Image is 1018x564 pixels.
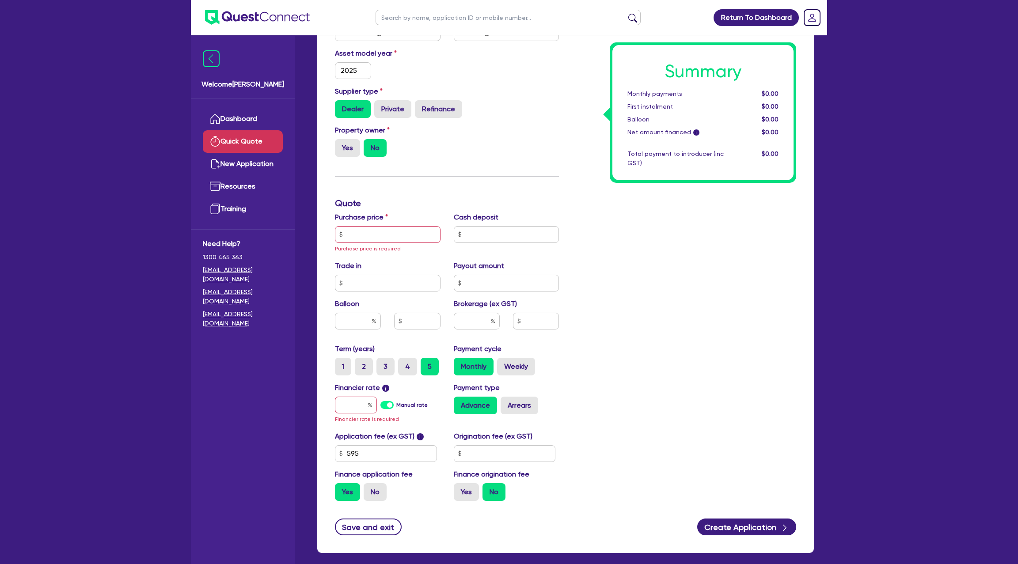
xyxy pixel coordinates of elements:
span: Welcome [PERSON_NAME] [201,79,284,90]
a: Quick Quote [203,130,283,153]
span: $0.00 [762,103,779,110]
a: Resources [203,175,283,198]
a: [EMAIL_ADDRESS][DOMAIN_NAME] [203,288,283,306]
label: Origination fee (ex GST) [454,431,532,442]
label: Cash deposit [454,212,498,223]
span: Need Help? [203,238,283,249]
label: Private [374,100,411,118]
label: Yes [335,483,360,501]
label: Application fee (ex GST) [335,431,414,442]
a: [EMAIL_ADDRESS][DOMAIN_NAME] [203,310,283,328]
h3: Quote [335,198,559,208]
label: Yes [454,483,479,501]
span: $0.00 [762,90,779,97]
span: 1300 465 363 [203,253,283,262]
span: i [693,130,699,136]
label: Monthly [454,358,494,375]
span: i [382,385,389,392]
a: [EMAIL_ADDRESS][DOMAIN_NAME] [203,265,283,284]
a: New Application [203,153,283,175]
button: Save and exit [335,519,402,535]
label: Payout amount [454,261,504,271]
label: Term (years) [335,344,375,354]
img: resources [210,181,220,192]
label: 5 [421,358,439,375]
img: new-application [210,159,220,169]
a: Dashboard [203,108,283,130]
label: Refinance [415,100,462,118]
label: Balloon [335,299,359,309]
img: quest-connect-logo-blue [205,10,310,25]
label: 1 [335,358,351,375]
span: $0.00 [762,129,779,136]
img: quick-quote [210,136,220,147]
label: Yes [335,139,360,157]
label: No [482,483,505,501]
span: Purchase price is required [335,246,401,252]
button: Create Application [697,519,796,535]
span: Financier rate is required [335,416,399,422]
div: Balloon [621,115,730,124]
label: Weekly [497,358,535,375]
span: $0.00 [762,150,779,157]
div: Total payment to introducer (inc GST) [621,149,730,168]
label: Trade in [335,261,361,271]
label: No [364,483,387,501]
label: 2 [355,358,373,375]
label: Manual rate [396,401,428,409]
a: Return To Dashboard [714,9,799,26]
label: Advance [454,397,497,414]
label: Financier rate [335,382,389,393]
label: Payment type [454,382,500,393]
label: Arrears [501,397,538,414]
label: Dealer [335,100,371,118]
label: Property owner [335,125,390,136]
label: Brokerage (ex GST) [454,299,517,309]
label: Finance application fee [335,469,413,480]
h1: Summary [627,61,779,82]
label: Purchase price [335,212,388,223]
label: No [364,139,387,157]
div: First instalment [621,102,730,111]
label: Asset model year [328,48,447,59]
a: Training [203,198,283,220]
label: Supplier type [335,86,383,97]
img: icon-menu-close [203,50,220,67]
label: 3 [376,358,395,375]
div: Net amount financed [621,128,730,137]
span: i [417,433,424,440]
input: Search by name, application ID or mobile number... [376,10,641,25]
a: Dropdown toggle [801,6,824,29]
img: training [210,204,220,214]
span: $0.00 [762,116,779,123]
div: Monthly payments [621,89,730,98]
label: 4 [398,358,417,375]
label: Payment cycle [454,344,501,354]
label: Finance origination fee [454,469,529,480]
